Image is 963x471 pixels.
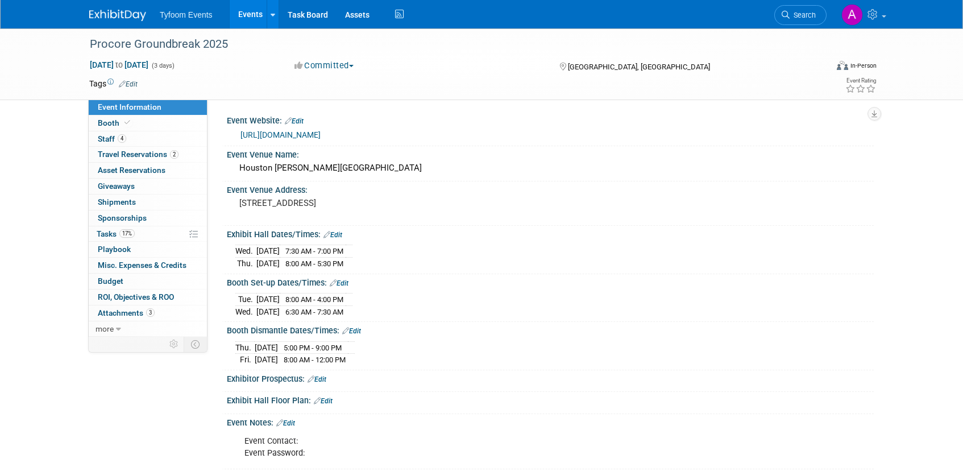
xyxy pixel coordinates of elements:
div: Procore Groundbreak 2025 [86,34,810,55]
td: Wed. [235,245,256,258]
td: Wed. [235,305,256,317]
span: 2 [170,150,179,159]
td: Personalize Event Tab Strip [164,337,184,352]
a: [URL][DOMAIN_NAME] [240,130,321,139]
img: Format-Inperson.png [837,61,848,70]
span: Tasks [97,229,135,238]
a: Edit [314,397,333,405]
a: Tasks17% [89,226,207,242]
span: Tyfoom Events [160,10,213,19]
span: Budget [98,276,123,286]
img: Angie Nichols [841,4,863,26]
a: Sponsorships [89,210,207,226]
td: [DATE] [256,258,280,270]
td: Thu. [235,341,255,354]
span: more [96,324,114,333]
span: (3 days) [151,62,175,69]
span: [DATE] [DATE] [89,60,149,70]
a: Asset Reservations [89,163,207,178]
a: Budget [89,274,207,289]
span: Shipments [98,197,136,206]
span: Staff [98,134,126,143]
a: Staff4 [89,131,207,147]
div: Houston [PERSON_NAME][GEOGRAPHIC_DATA] [235,159,865,177]
span: [GEOGRAPHIC_DATA], [GEOGRAPHIC_DATA] [568,63,710,71]
a: Edit [342,327,361,335]
td: Tue. [235,294,256,306]
div: In-Person [850,61,877,70]
span: Giveaways [98,181,135,191]
span: 17% [119,229,135,238]
td: [DATE] [256,305,280,317]
a: Booth [89,115,207,131]
a: Edit [119,80,138,88]
a: Search [774,5,827,25]
span: to [114,60,124,69]
a: Edit [285,117,304,125]
span: Attachments [98,308,155,317]
div: Booth Set-up Dates/Times: [227,274,874,289]
a: Shipments [89,195,207,210]
td: Fri. [235,354,255,366]
span: 3 [146,308,155,317]
span: 4 [118,134,126,143]
td: Tags [89,78,138,89]
button: Committed [290,60,358,72]
a: Travel Reservations2 [89,147,207,162]
a: Misc. Expenses & Credits [89,258,207,273]
span: Asset Reservations [98,166,165,175]
div: Event Contact: Event Password: [236,430,749,464]
span: ROI, Objectives & ROO [98,292,174,301]
td: [DATE] [256,245,280,258]
span: 8:00 AM - 4:00 PM [285,295,343,304]
a: Edit [276,419,295,427]
td: [DATE] [255,354,278,366]
a: Playbook [89,242,207,257]
td: [DATE] [255,341,278,354]
a: Event Information [89,100,207,115]
div: Exhibit Hall Floor Plan: [227,392,874,407]
a: Edit [323,231,342,239]
div: Event Website: [227,112,874,127]
img: ExhibitDay [89,10,146,21]
td: [DATE] [256,294,280,306]
span: Misc. Expenses & Credits [98,261,186,270]
span: Event Information [98,102,161,111]
a: Giveaways [89,179,207,194]
span: 7:30 AM - 7:00 PM [285,247,343,255]
i: Booth reservation complete [124,119,130,126]
pre: [STREET_ADDRESS] [239,198,484,208]
span: 8:00 AM - 12:00 PM [284,356,346,364]
span: Playbook [98,245,131,254]
a: ROI, Objectives & ROO [89,290,207,305]
div: Event Venue Address: [227,181,874,196]
a: Edit [308,375,326,383]
span: Sponsorships [98,213,147,222]
div: Exhibitor Prospectus: [227,370,874,385]
div: Event Venue Name: [227,146,874,160]
a: Attachments3 [89,305,207,321]
div: Event Rating [845,78,876,84]
div: Booth Dismantle Dates/Times: [227,322,874,337]
div: Event Format [759,59,877,76]
span: Booth [98,118,132,127]
span: Search [790,11,816,19]
div: Exhibit Hall Dates/Times: [227,226,874,241]
td: Thu. [235,258,256,270]
span: Travel Reservations [98,150,179,159]
span: 6:30 AM - 7:30 AM [285,308,343,316]
span: 8:00 AM - 5:30 PM [285,259,343,268]
span: 5:00 PM - 9:00 PM [284,344,342,352]
td: Toggle Event Tabs [184,337,207,352]
div: Event Notes: [227,414,874,429]
a: Edit [330,279,348,287]
a: more [89,321,207,337]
